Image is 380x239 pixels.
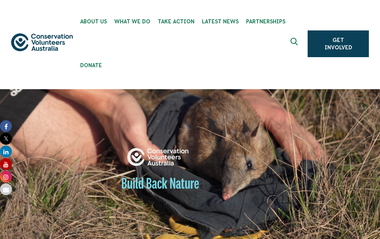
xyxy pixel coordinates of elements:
span: Expand search box [291,38,300,50]
span: What We Do [114,19,150,24]
img: logo.svg [11,33,73,51]
span: About Us [80,19,107,24]
span: Partnerships [246,19,285,24]
span: Take Action [158,19,194,24]
a: Get Involved [308,30,369,57]
span: Donate [80,62,102,68]
button: Expand search box Close search box [286,35,304,53]
span: Latest News [202,19,239,24]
